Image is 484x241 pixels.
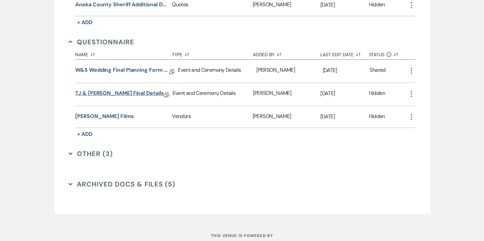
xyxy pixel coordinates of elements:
div: Event and Ceremony Details [178,60,256,83]
button: Name [75,47,172,60]
button: Questionnaire [69,37,134,47]
button: + Add [75,18,94,27]
div: [PERSON_NAME] [253,106,320,128]
div: [PERSON_NAME] [253,83,321,106]
div: Event and Ceremony Details [173,83,253,106]
a: W&S Wedding Final Planning Form - TJ & [PERSON_NAME] [75,66,169,76]
button: Added By [253,47,320,60]
span: + Add [77,131,92,138]
span: Status [369,52,385,57]
p: [DATE] [320,89,369,98]
div: Hidden [369,112,385,121]
button: Last Edit Date [320,47,369,60]
p: [DATE] [320,112,369,121]
button: Type [172,47,252,60]
div: Shared [370,66,385,76]
button: Anoka County Sheriff Additional Duty Rates [75,1,169,9]
p: [DATE] [320,1,369,9]
button: Other (3) [69,149,113,159]
div: Hidden [369,89,385,100]
p: [DATE] [323,66,370,75]
button: [PERSON_NAME] Films [75,112,134,120]
button: Status [369,47,407,60]
button: + Add [75,130,94,139]
button: Archived Docs & Files (5) [69,179,175,189]
span: + Add [77,19,92,26]
div: Hidden [369,1,385,10]
div: Vendors [172,106,252,128]
div: [PERSON_NAME] [256,60,322,83]
a: TJ & [PERSON_NAME] Final Details [75,89,164,100]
